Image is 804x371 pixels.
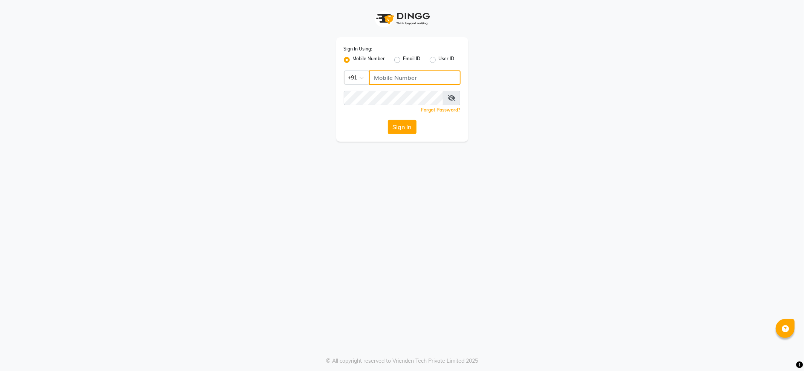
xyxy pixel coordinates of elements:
[344,46,372,52] label: Sign In Using:
[344,91,443,105] input: Username
[353,55,385,64] label: Mobile Number
[403,55,421,64] label: Email ID
[439,55,455,64] label: User ID
[421,107,461,113] a: Forgot Password?
[388,120,417,134] button: Sign In
[369,70,461,85] input: Username
[372,8,432,30] img: logo1.svg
